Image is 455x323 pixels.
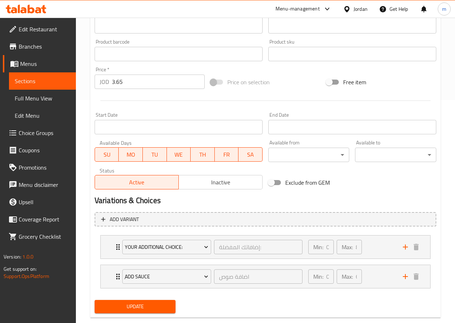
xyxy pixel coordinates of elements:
li: Expand [95,232,436,262]
button: TH [191,147,215,162]
p: Max: [342,272,353,281]
span: Version: [4,252,21,261]
a: Grocery Checklist [3,228,76,245]
span: Menu disclaimer [19,180,70,189]
h2: Variations & Choices [95,195,436,206]
span: Coverage Report [19,215,70,224]
button: ِAdd Sauce [122,269,211,284]
span: 1.0.0 [22,252,33,261]
div: Expand [101,235,430,259]
span: Menus [20,59,70,68]
a: Coupons [3,142,76,159]
button: Update [95,300,176,313]
span: Promotions [19,163,70,172]
a: Upsell [3,193,76,211]
button: MO [119,147,143,162]
button: TU [143,147,167,162]
a: Sections [9,72,76,90]
span: Get support on: [4,264,37,274]
button: SA [238,147,263,162]
span: m [442,5,446,13]
span: Choice Groups [19,129,70,137]
span: MO [122,149,140,160]
a: Coverage Report [3,211,76,228]
div: ​ [355,148,436,162]
span: SU [98,149,116,160]
span: Update [100,302,170,311]
span: SA [241,149,260,160]
span: Inactive [182,177,260,188]
button: delete [411,271,422,282]
button: WE [167,147,191,162]
button: Inactive [178,175,263,189]
p: Min: [313,272,323,281]
span: Upsell [19,198,70,206]
button: add [400,242,411,252]
button: delete [411,242,422,252]
button: Your Additional Choice: [122,240,211,254]
a: Edit Restaurant [3,21,76,38]
input: Please enter product barcode [95,47,263,61]
span: Edit Restaurant [19,25,70,33]
span: Active [98,177,176,188]
p: JOD [100,77,109,86]
span: TU [146,149,164,160]
input: Please enter price [112,75,205,89]
span: Full Menu View [15,94,70,103]
li: Expand [95,262,436,291]
input: Please enter product sku [268,47,436,61]
span: Exclude from GEM [285,178,330,187]
button: Active [95,175,179,189]
a: Menus [3,55,76,72]
span: ِAdd Sauce [125,272,208,281]
span: WE [170,149,188,160]
span: Your Additional Choice: [125,243,208,252]
span: Grocery Checklist [19,232,70,241]
span: Branches [19,42,70,51]
div: ​ [268,148,350,162]
div: Jordan [354,5,368,13]
button: add [400,271,411,282]
a: Choice Groups [3,124,76,142]
div: Expand [101,265,430,288]
p: Max: [342,243,353,251]
a: Menu disclaimer [3,176,76,193]
span: Coupons [19,146,70,154]
span: TH [194,149,212,160]
a: Full Menu View [9,90,76,107]
span: Edit Menu [15,111,70,120]
span: Free item [343,78,366,86]
a: Branches [3,38,76,55]
button: SU [95,147,119,162]
span: Add variant [110,215,139,224]
p: Min: [313,243,323,251]
span: Sections [15,77,70,85]
div: Menu-management [276,5,320,13]
a: Support.OpsPlatform [4,272,49,281]
a: Edit Menu [9,107,76,124]
span: Price on selection [227,78,270,86]
button: FR [215,147,239,162]
span: FR [218,149,236,160]
a: Promotions [3,159,76,176]
button: Add variant [95,212,436,227]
